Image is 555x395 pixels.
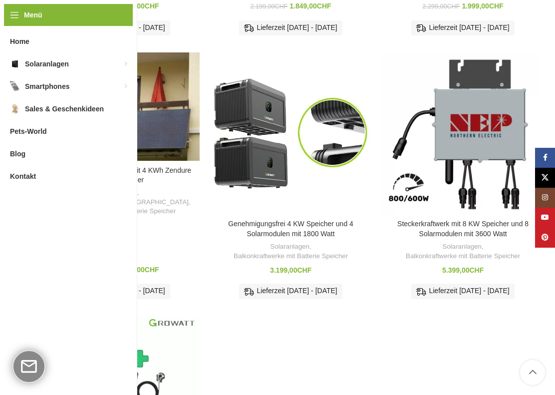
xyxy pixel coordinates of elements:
span: Home [10,32,29,50]
span: Solaranlagen [25,55,69,73]
a: Steckerkraftwerk mit 8 KW Speicher und 8 Solarmodulen mit 3600 Watt [397,220,529,238]
span: CHF [489,2,504,10]
bdi: 1.849,00 [289,2,331,10]
span: Pets-World [10,122,47,140]
bdi: 5.399,00 [442,266,484,274]
a: Balkonkraftwerke mit Batterie Speicher [234,252,348,261]
div: Lieferzeit [DATE] - [DATE] [411,20,514,35]
img: Smartphones [10,81,20,91]
span: CHF [317,2,331,10]
a: Genehmigungsfrei 4 KW Speicher und 4 Solarmodulen mit 1800 Watt [210,52,372,215]
span: CHF [275,3,288,10]
span: CHF [145,266,159,274]
a: Balkonkraftwerke mit Batterie Speicher [406,252,520,261]
span: CHF [145,2,159,10]
a: Solaranlagen [443,242,482,252]
div: Lieferzeit [DATE] - [DATE] [411,284,514,299]
div: Lieferzeit [DATE] - [DATE] [239,20,342,35]
bdi: 1.799,00 [117,2,159,10]
a: X Social Link [535,168,555,188]
span: Sales & Geschenkideen [25,100,104,118]
a: Pinterest Social Link [535,228,555,248]
bdi: 2.199,00 [251,3,288,10]
bdi: 1.999,00 [462,2,503,10]
div: , [215,242,367,261]
span: CHF [447,3,460,10]
div: Lieferzeit [DATE] - [DATE] [239,284,342,299]
span: Blog [10,145,25,163]
span: Smartphones [25,77,69,95]
a: Solaranlagen [271,242,309,252]
bdi: 2.299,00 [423,3,460,10]
img: Sales & Geschenkideen [10,104,20,114]
span: Menü [24,9,42,20]
div: , [387,242,539,261]
span: Kontakt [10,167,36,185]
a: Scroll to top button [520,360,545,385]
bdi: 2.599,00 [117,266,159,274]
a: Instagram Social Link [535,188,555,208]
a: Steckerkraftwerk mit 8 KW Speicher und 8 Solarmodulen mit 3600 Watt [382,52,544,215]
span: CHF [469,266,484,274]
a: Facebook Social Link [535,148,555,168]
img: Solaranlagen [10,59,20,69]
a: YouTube Social Link [535,208,555,228]
span: CHF [297,266,311,274]
bdi: 3.199,00 [270,266,311,274]
a: Genehmigungsfrei 4 KW Speicher und 4 Solarmodulen mit 1800 Watt [228,220,353,238]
